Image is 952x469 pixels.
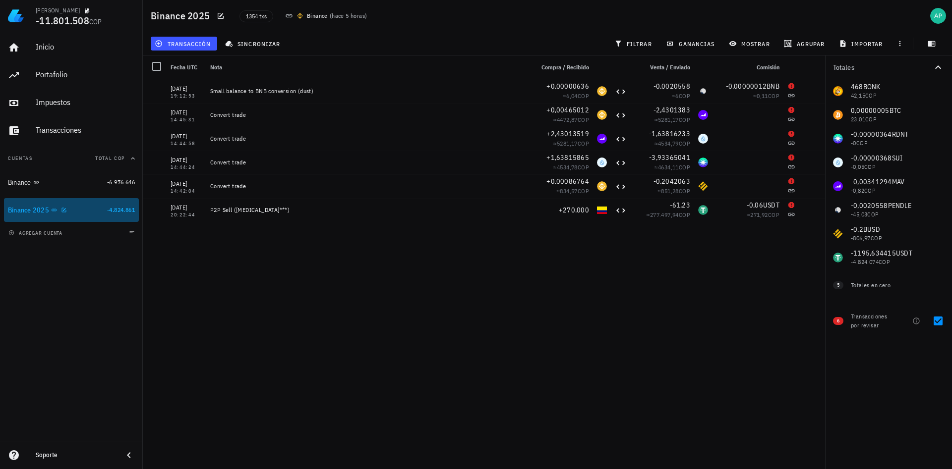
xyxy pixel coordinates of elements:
[171,94,202,99] div: 19:12:53
[757,63,779,71] span: Comisión
[679,211,690,218] span: COP
[763,201,779,209] span: USDT
[597,205,607,215] div: COP-icon
[36,14,89,27] span: -11.801.508
[560,187,577,195] span: 834,57
[210,158,526,166] div: Convert trade
[654,105,691,114] span: -2,4301383
[171,155,202,165] div: [DATE]
[837,317,839,325] span: 6
[768,211,779,218] span: COP
[8,178,31,187] div: Binance
[36,98,135,107] div: Impuestos
[658,140,679,147] span: 4534,79
[670,201,691,209] span: -61,23
[4,198,139,222] a: Binance 2025 -4.824.861
[157,40,211,48] span: transacción
[698,205,708,215] div: USDT-icon
[210,87,526,95] div: Small balance to BNB conversion (dust)
[650,211,679,218] span: 277.497,94
[171,165,202,170] div: 14:44:24
[672,92,690,100] span: ≈
[556,187,589,195] span: ≈
[107,206,135,213] span: -4.824.861
[679,92,690,100] span: COP
[546,105,589,114] span: +0,00465012
[8,8,24,24] img: LedgiFi
[647,211,690,218] span: ≈
[658,163,679,171] span: 4634,11
[712,55,783,79] div: Comisión
[825,55,952,79] button: Totales
[668,40,714,48] span: ganancias
[206,55,530,79] div: Nota
[597,181,607,191] div: BNB-icon
[546,177,589,186] span: +0,00086764
[616,40,652,48] span: filtrar
[36,42,135,52] div: Inicio
[171,189,202,194] div: 14:42:04
[4,91,139,115] a: Impuestos
[675,92,678,100] span: 6
[210,206,526,214] div: P2P Sell ([MEDICAL_DATA]***)
[541,63,589,71] span: Compra / Recibido
[530,55,593,79] div: Compra / Recibido
[332,12,365,19] span: hace 5 horas
[747,201,763,209] span: -0,06
[654,163,690,171] span: ≈
[578,187,589,195] span: COP
[654,140,690,147] span: ≈
[307,11,328,21] div: Binance
[221,37,287,51] button: sincronizar
[171,117,202,122] div: 14:45:31
[833,64,932,71] div: Totales
[557,116,578,123] span: 4472,87
[36,451,115,459] div: Soporte
[679,116,690,123] span: COP
[246,11,267,22] span: 1354 txs
[654,177,691,186] span: -0,2042063
[837,281,839,289] span: 5
[171,203,202,212] div: [DATE]
[4,170,139,194] a: Binance -6.976.646
[649,129,690,138] span: -1,63816233
[731,40,770,48] span: mostrar
[210,135,526,143] div: Convert trade
[210,111,526,119] div: Convert trade
[566,92,578,100] span: 6,04
[167,55,206,79] div: Fecha UTC
[10,230,62,236] span: agregar cuenta
[661,187,678,195] span: 851,28
[171,131,202,141] div: [DATE]
[597,134,607,144] div: MAV-icon
[95,155,125,161] span: Total COP
[649,153,690,162] span: -3,93365041
[753,92,779,100] span: ≈
[553,163,589,171] span: ≈
[597,86,607,96] div: BNB-icon
[768,92,779,100] span: COP
[698,86,708,96] div: PENDLE-icon
[559,206,589,214] span: +270.000
[89,17,102,26] span: COP
[597,157,607,167] div: SUI-icon
[578,92,589,100] span: COP
[171,141,202,146] div: 14:44:58
[650,63,690,71] span: Venta / Enviado
[546,129,589,138] span: +2,43013519
[757,92,768,100] span: 0,11
[851,281,924,290] div: Totales en cero
[597,110,607,120] div: BNB-icon
[767,82,779,91] span: BNB
[297,13,303,19] img: 270.png
[654,82,691,91] span: -0,0020558
[557,140,578,147] span: 5281,17
[679,140,690,147] span: COP
[679,163,690,171] span: COP
[578,140,589,147] span: COP
[8,206,49,214] div: Binance 2025
[563,92,589,100] span: ≈
[750,211,768,218] span: 271,92
[780,37,831,51] button: agrupar
[151,8,214,24] h1: Binance 2025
